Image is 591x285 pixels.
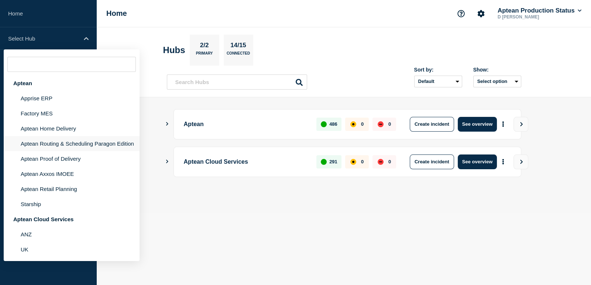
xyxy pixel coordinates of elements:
button: More actions [498,117,508,131]
button: See overview [458,117,497,132]
p: Connected [227,51,250,59]
div: up [321,159,327,165]
button: Show Connected Hubs [165,121,169,127]
button: Create incident [410,154,454,169]
div: down [378,121,384,127]
button: Show Connected Hubs [165,159,169,164]
p: 14/15 [228,42,249,51]
div: Show: [473,67,521,73]
div: up [321,121,327,127]
div: down [378,159,384,165]
p: 291 [329,159,337,164]
li: Apprise ERP [4,91,140,106]
input: Search Hubs [167,74,307,90]
button: Create incident [410,117,454,132]
p: 0 [388,159,391,164]
button: See overview [458,154,497,169]
li: Aptean Proof of Delivery [4,151,140,166]
div: Sort by: [414,67,462,73]
select: Sort by [414,76,462,87]
li: Aptean Routing & Scheduling Paragon Edition [4,136,140,151]
button: View [513,154,528,169]
p: Aptean Cloud Services [184,154,308,169]
p: 0 [388,121,391,127]
p: Primary [196,51,213,59]
li: UK [4,242,140,257]
div: Aptean [4,76,140,91]
p: Aptean [184,117,308,132]
button: Select option [473,76,521,87]
button: More actions [498,155,508,168]
li: Factory MES [4,106,140,121]
h1: Home [106,9,127,18]
div: affected [350,121,356,127]
li: US-EAST [4,257,140,272]
p: 2/2 [197,42,212,51]
p: D [PERSON_NAME] [496,14,573,20]
li: Aptean Axxos IMOEE [4,166,140,181]
button: View [513,117,528,132]
li: Starship [4,197,140,212]
li: Aptean Home Delivery [4,121,140,136]
button: Account settings [473,6,489,21]
li: ANZ [4,227,140,242]
button: Aptean Production Status [496,7,583,14]
li: Aptean Retail Planning [4,181,140,197]
div: Aptean Cloud Services [4,212,140,227]
p: 0 [361,121,364,127]
p: Select Hub [8,35,79,42]
button: Support [453,6,469,21]
div: affected [350,159,356,165]
p: 0 [361,159,364,164]
h2: Hubs [163,45,185,55]
p: 486 [329,121,337,127]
